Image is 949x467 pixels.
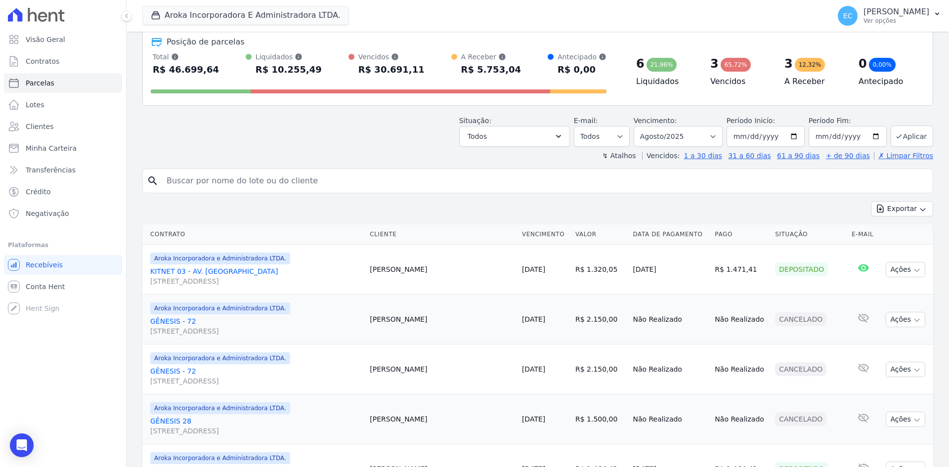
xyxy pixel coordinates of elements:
div: Vencidos [358,52,425,62]
div: 21,96% [647,58,677,72]
td: R$ 2.150,00 [571,344,629,394]
th: Cliente [366,224,518,245]
label: Situação: [459,117,491,125]
a: Negativação [4,204,122,223]
td: Não Realizado [711,394,771,444]
label: Vencidos: [642,152,680,160]
div: A Receber [461,52,521,62]
div: R$ 46.699,64 [153,62,219,78]
a: GÊNESIS - 72[STREET_ADDRESS] [150,316,362,336]
h4: A Receber [784,76,843,87]
span: [STREET_ADDRESS] [150,276,362,286]
p: Ver opções [863,17,929,25]
div: 6 [636,56,645,72]
td: [PERSON_NAME] [366,394,518,444]
button: Ações [886,312,925,327]
th: Contrato [142,224,366,245]
button: Aplicar [891,126,933,147]
div: R$ 5.753,04 [461,62,521,78]
label: Período Fim: [809,116,887,126]
a: Crédito [4,182,122,202]
a: Minha Carteira [4,138,122,158]
div: Antecipado [558,52,606,62]
a: [DATE] [522,415,545,423]
th: Data de Pagamento [629,224,711,245]
span: Recebíveis [26,260,63,270]
span: Parcelas [26,78,54,88]
td: [PERSON_NAME] [366,245,518,295]
th: Valor [571,224,629,245]
td: R$ 1.500,00 [571,394,629,444]
input: Buscar por nome do lote ou do cliente [161,171,929,191]
span: Clientes [26,122,53,131]
div: Liquidados [256,52,322,62]
a: 61 a 90 dias [777,152,820,160]
a: Conta Hent [4,277,122,297]
button: Ações [886,262,925,277]
label: Vencimento: [634,117,677,125]
a: Parcelas [4,73,122,93]
button: EC [PERSON_NAME] Ver opções [830,2,949,30]
span: Aroka Incorporadora e Administradora LTDA. [150,253,290,264]
span: Negativação [26,209,69,218]
div: 65,72% [721,58,751,72]
span: Lotes [26,100,44,110]
div: Total [153,52,219,62]
td: R$ 1.471,41 [711,245,771,295]
div: Cancelado [775,362,826,376]
h4: Vencidos [710,76,769,87]
a: Transferências [4,160,122,180]
span: Transferências [26,165,76,175]
div: R$ 10.255,49 [256,62,322,78]
td: [PERSON_NAME] [366,295,518,344]
span: Todos [468,130,487,142]
div: Posição de parcelas [167,36,245,48]
span: Aroka Incorporadora e Administradora LTDA. [150,302,290,314]
td: Não Realizado [629,344,711,394]
a: Lotes [4,95,122,115]
span: Conta Hent [26,282,65,292]
td: Não Realizado [711,344,771,394]
a: KITNET 03 - AV. [GEOGRAPHIC_DATA][STREET_ADDRESS] [150,266,362,286]
td: R$ 2.150,00 [571,295,629,344]
span: Minha Carteira [26,143,77,153]
a: Contratos [4,51,122,71]
th: E-mail [848,224,879,245]
span: EC [843,12,853,19]
a: + de 90 dias [826,152,870,160]
div: 3 [710,56,719,72]
a: [DATE] [522,265,545,273]
a: [DATE] [522,365,545,373]
span: [STREET_ADDRESS] [150,426,362,436]
span: [STREET_ADDRESS] [150,326,362,336]
a: Visão Geral [4,30,122,49]
div: R$ 30.691,11 [358,62,425,78]
td: R$ 1.320,05 [571,245,629,295]
button: Ações [886,362,925,377]
a: 31 a 60 dias [728,152,771,160]
label: Período Inicío: [727,117,775,125]
p: [PERSON_NAME] [863,7,929,17]
div: Plataformas [8,239,118,251]
span: Aroka Incorporadora e Administradora LTDA. [150,352,290,364]
button: Exportar [871,201,933,216]
td: Não Realizado [629,394,711,444]
div: Cancelado [775,412,826,426]
span: Contratos [26,56,59,66]
h4: Liquidados [636,76,694,87]
i: search [147,175,159,187]
span: [STREET_ADDRESS] [150,376,362,386]
button: Aroka Incorporadora E Administradora LTDA. [142,6,349,25]
td: [PERSON_NAME] [366,344,518,394]
div: 0 [859,56,867,72]
div: Cancelado [775,312,826,326]
a: [DATE] [522,315,545,323]
a: Recebíveis [4,255,122,275]
th: Situação [771,224,848,245]
div: 3 [784,56,793,72]
a: Clientes [4,117,122,136]
div: Open Intercom Messenger [10,433,34,457]
span: Aroka Incorporadora e Administradora LTDA. [150,452,290,464]
td: Não Realizado [629,295,711,344]
span: Visão Geral [26,35,65,44]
